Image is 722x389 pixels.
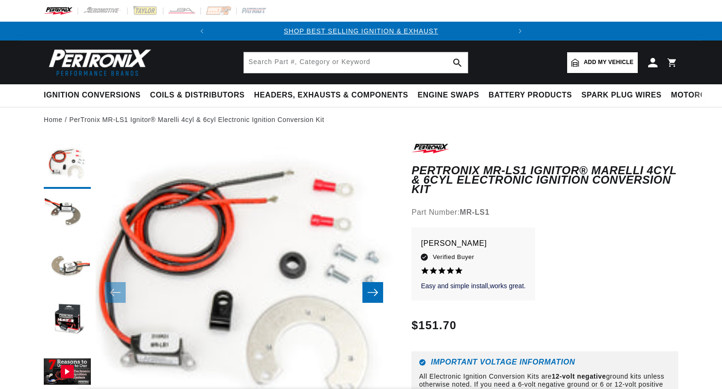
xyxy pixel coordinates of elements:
p: [PERSON_NAME] [421,237,526,250]
slideshow-component: Translation missing: en.sections.announcements.announcement_bar [20,22,702,41]
strong: 12-volt negative [552,373,606,380]
button: Slide left [105,282,126,303]
span: $151.70 [411,317,457,334]
a: Home [44,114,63,125]
p: Easy and simple install,works great. [421,282,526,291]
span: Headers, Exhausts & Components [254,90,408,100]
button: Translation missing: en.sections.announcements.next_announcement [511,22,529,41]
summary: Coils & Distributors [145,84,249,106]
strong: MR-LS1 [460,208,489,216]
button: Slide right [362,282,383,303]
button: Load image 1 in gallery view [44,142,91,189]
summary: Headers, Exhausts & Components [249,84,413,106]
div: 1 of 2 [211,26,511,36]
summary: Engine Swaps [413,84,484,106]
button: Load image 3 in gallery view [44,245,91,292]
h6: Important Voltage Information [419,359,671,366]
a: SHOP BEST SELLING IGNITION & EXHAUST [284,27,438,35]
img: Pertronix [44,46,152,79]
div: Part Number: [411,206,678,219]
nav: breadcrumbs [44,114,678,125]
a: Add my vehicle [567,52,638,73]
summary: Ignition Conversions [44,84,145,106]
span: Add my vehicle [584,58,634,67]
summary: Battery Products [484,84,577,106]
span: Ignition Conversions [44,90,141,100]
summary: Spark Plug Wires [577,84,666,106]
span: Engine Swaps [417,90,479,100]
span: Coils & Distributors [150,90,245,100]
button: Load image 4 in gallery view [44,297,91,344]
h1: PerTronix MR-LS1 Ignitor® Marelli 4cyl & 6cyl Electronic Ignition Conversion Kit [411,166,678,194]
button: search button [447,52,468,73]
span: Verified Buyer [433,252,474,262]
input: Search Part #, Category or Keyword [244,52,468,73]
button: Translation missing: en.sections.announcements.previous_announcement [193,22,211,41]
span: Battery Products [489,90,572,100]
a: PerTronix MR-LS1 Ignitor® Marelli 4cyl & 6cyl Electronic Ignition Conversion Kit [69,114,324,125]
span: Spark Plug Wires [581,90,661,100]
div: Announcement [211,26,511,36]
button: Load image 2 in gallery view [44,194,91,241]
